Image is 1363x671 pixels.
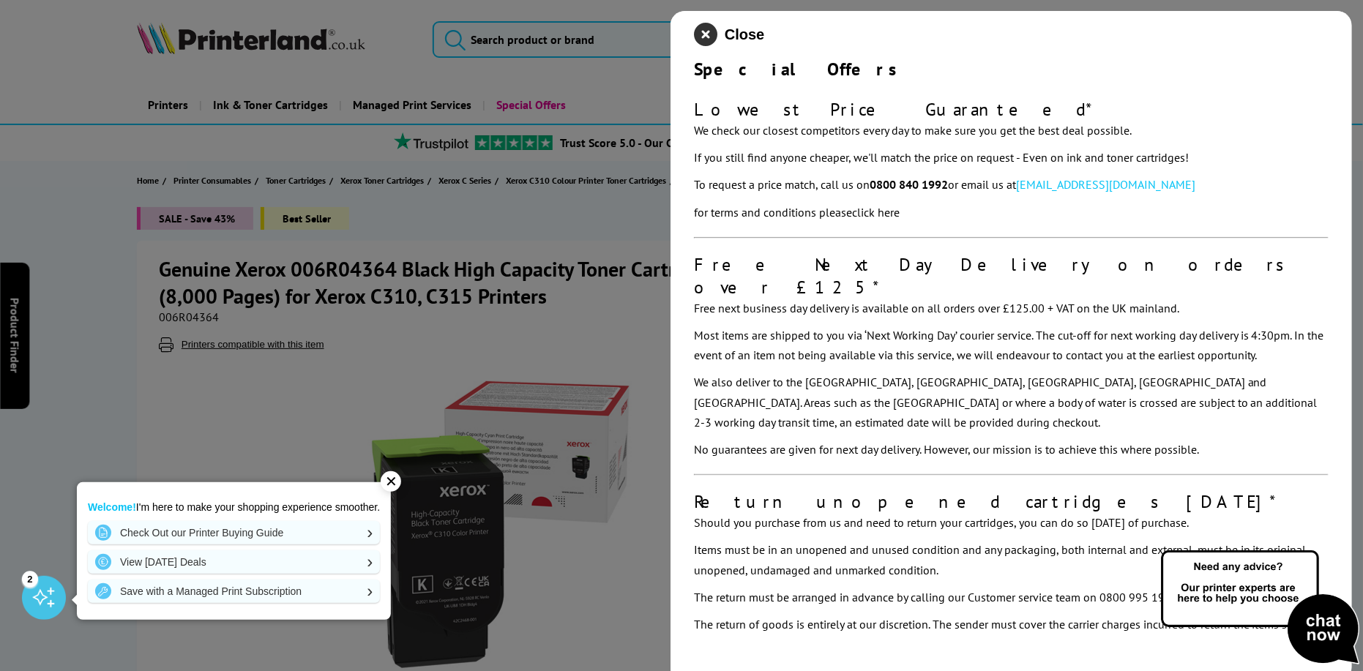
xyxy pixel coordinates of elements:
[694,490,1329,513] div: Return unopened cartridges [DATE]*
[694,205,900,220] i: for terms and conditions please
[22,571,38,587] div: 2
[694,540,1329,580] p: Items must be in an unopened and unused condition and any packaging, both internal and external, ...
[694,588,1329,607] p: The return must be arranged in advance by calling our Customer service team on 0800 995 1992
[1158,548,1363,668] img: Open Live Chat window
[694,253,1329,299] div: Free Next Day Delivery on orders over £125*
[88,550,380,574] a: View [DATE] Deals
[88,580,380,603] a: Save with a Managed Print Subscription
[694,58,1329,80] div: Special Offers
[1016,177,1195,192] a: [EMAIL_ADDRESS][DOMAIN_NAME]
[694,326,1329,365] p: Most items are shipped to you via ‘Next Working Day’ courier service. The cut-off for next workin...
[694,372,1329,432] p: We also deliver to the [GEOGRAPHIC_DATA], [GEOGRAPHIC_DATA], [GEOGRAPHIC_DATA], [GEOGRAPHIC_DATA]...
[694,98,1329,121] div: Lowest Price Guaranteed*
[852,205,900,220] a: click here
[694,121,1329,140] p: We check our closest competitors every day to make sure you get the best deal possible.
[88,521,380,544] a: Check Out our Printer Buying Guide
[88,501,380,514] p: I'm here to make your shopping experience smoother.
[694,148,1329,168] p: If you still find anyone cheaper, we'll match the price on request - Even on ink and toner cartri...
[694,175,1329,195] p: To request a price match, call us on or email us at
[694,615,1329,634] p: The return of goods is entirely at our discretion. The sender must cover the carrier charges incu...
[694,440,1329,460] p: No guarantees are given for next day delivery. However, our mission is to achieve this where poss...
[870,177,948,192] b: 0800 840 1992
[725,26,764,43] span: Close
[694,299,1329,318] p: Free next business day delivery is available on all orders over £125.00 + VAT on the UK mainland.
[694,513,1329,533] p: Should you purchase from us and need to return your cartridges, you can do so [DATE] of purchase.
[381,471,401,492] div: ✕
[694,23,764,46] button: close modal
[88,501,136,513] strong: Welcome!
